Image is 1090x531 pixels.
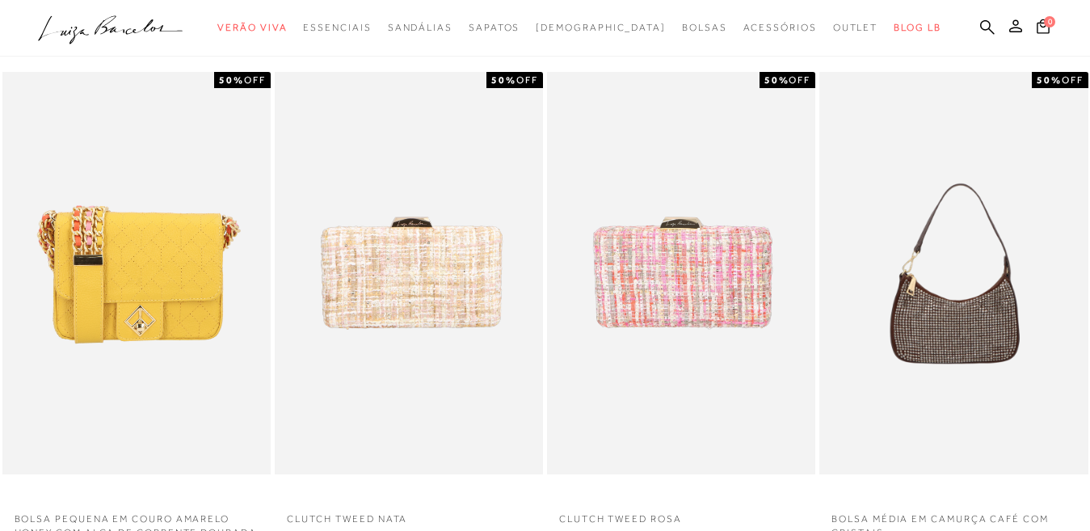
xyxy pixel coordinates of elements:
img: CLUTCH TWEED ROSA [549,74,814,472]
a: BOLSA PEQUENA EM COURO AMARELO HONEY COM ALÇA DE CORRENTE DOURADA BOLSA PEQUENA EM COURO AMARELO ... [4,74,269,472]
a: BLOG LB [894,13,941,43]
span: Verão Viva [217,22,287,33]
a: categoryNavScreenReaderText [217,13,287,43]
a: CLUTCH TWEED NATA CLUTCH TWEED NATA [276,74,541,472]
a: categoryNavScreenReaderText [469,13,520,43]
a: CLUTCH TWEED ROSA [547,503,815,526]
a: categoryNavScreenReaderText [303,13,371,43]
a: categoryNavScreenReaderText [833,13,878,43]
a: categoryNavScreenReaderText [388,13,452,43]
strong: 50% [219,74,244,86]
span: Acessórios [743,22,817,33]
img: BOLSA PEQUENA EM COURO AMARELO HONEY COM ALÇA DE CORRENTE DOURADA [4,74,269,472]
span: 0 [1044,16,1055,27]
strong: 50% [1037,74,1062,86]
span: OFF [1062,74,1084,86]
span: Sandálias [388,22,452,33]
span: Bolsas [682,22,727,33]
strong: 50% [491,74,516,86]
span: [DEMOGRAPHIC_DATA] [536,22,666,33]
button: 0 [1032,18,1054,40]
span: OFF [789,74,810,86]
a: categoryNavScreenReaderText [743,13,817,43]
img: CLUTCH TWEED NATA [276,74,541,472]
a: CLUTCH TWEED NATA [275,503,543,526]
span: OFF [516,74,538,86]
strong: 50% [764,74,789,86]
a: BOLSA MÉDIA EM CAMURÇA CAFÉ COM CRISTAIS BOLSA MÉDIA EM CAMURÇA CAFÉ COM CRISTAIS [821,74,1086,472]
a: CLUTCH TWEED ROSA CLUTCH TWEED ROSA [549,74,814,472]
a: categoryNavScreenReaderText [682,13,727,43]
span: OFF [244,74,266,86]
span: BLOG LB [894,22,941,33]
span: Essenciais [303,22,371,33]
span: Sapatos [469,22,520,33]
img: BOLSA MÉDIA EM CAMURÇA CAFÉ COM CRISTAIS [821,74,1086,472]
a: noSubCategoriesText [536,13,666,43]
span: Outlet [833,22,878,33]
